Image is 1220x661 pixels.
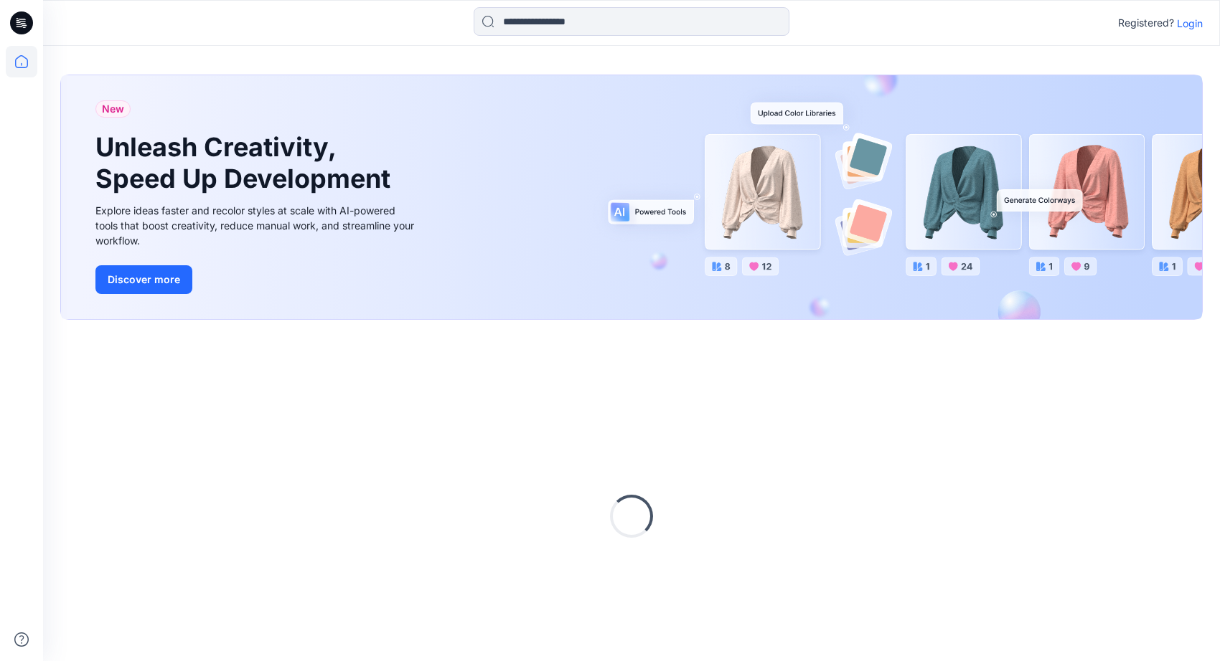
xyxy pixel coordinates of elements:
div: Explore ideas faster and recolor styles at scale with AI-powered tools that boost creativity, red... [95,203,418,248]
p: Registered? [1118,14,1174,32]
span: New [102,100,124,118]
h1: Unleash Creativity, Speed Up Development [95,132,397,194]
a: Discover more [95,265,418,294]
p: Login [1177,16,1203,31]
button: Discover more [95,265,192,294]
